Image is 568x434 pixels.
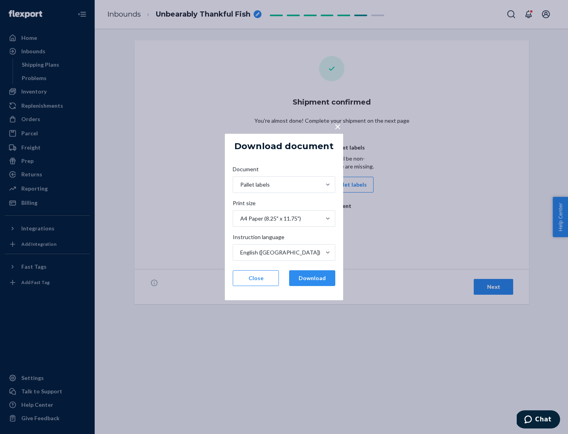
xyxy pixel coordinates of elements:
button: Close [233,270,279,286]
div: English ([GEOGRAPHIC_DATA]) [240,249,320,256]
span: Print size [233,199,256,210]
button: Download [289,270,335,286]
div: A4 Paper (8.25" x 11.75") [240,215,301,223]
input: Instruction languageEnglish ([GEOGRAPHIC_DATA]) [239,249,240,256]
iframe: Opens a widget where you can chat to one of our agents [517,410,560,430]
div: Pallet labels [240,181,270,189]
span: Document [233,165,259,176]
span: × [334,120,341,133]
input: Print sizeA4 Paper (8.25" x 11.75") [239,215,240,223]
span: Instruction language [233,233,284,244]
h5: Download document [234,142,334,151]
input: DocumentPallet labels [239,181,240,189]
